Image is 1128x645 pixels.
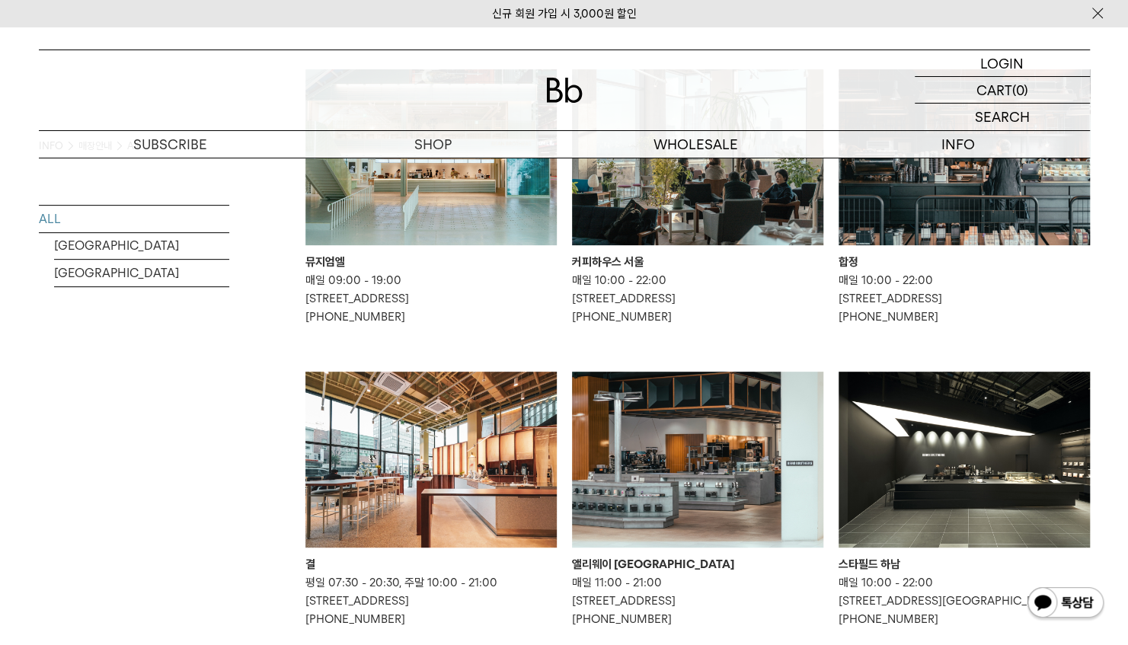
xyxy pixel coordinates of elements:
div: 스타필드 하남 [839,555,1090,573]
div: 합정 [839,253,1090,271]
a: SUBSCRIBE [39,131,302,158]
a: LOGIN [915,50,1090,77]
img: 로고 [546,78,583,103]
a: CART (0) [915,77,1090,104]
p: 매일 09:00 - 19:00 [STREET_ADDRESS] [PHONE_NUMBER] [305,271,557,326]
p: 매일 10:00 - 22:00 [STREET_ADDRESS][GEOGRAPHIC_DATA] [PHONE_NUMBER] [839,573,1090,628]
p: INFO [827,131,1090,158]
div: 커피하우스 서울 [572,253,823,271]
p: LOGIN [980,50,1024,76]
a: 스타필드 하남 스타필드 하남 매일 10:00 - 22:00[STREET_ADDRESS][GEOGRAPHIC_DATA][PHONE_NUMBER] [839,372,1090,628]
p: SEARCH [975,104,1030,130]
img: 앨리웨이 인천 [572,372,823,548]
p: 평일 07:30 - 20:30, 주말 10:00 - 21:00 [STREET_ADDRESS] [PHONE_NUMBER] [305,573,557,628]
div: 앨리웨이 [GEOGRAPHIC_DATA] [572,555,823,573]
img: 스타필드 하남 [839,372,1090,548]
a: 결 결 평일 07:30 - 20:30, 주말 10:00 - 21:00[STREET_ADDRESS][PHONE_NUMBER] [305,372,557,628]
a: 신규 회원 가입 시 3,000원 할인 [492,7,637,21]
img: 카카오톡 채널 1:1 채팅 버튼 [1026,586,1105,622]
div: 결 [305,555,557,573]
p: (0) [1012,77,1028,103]
a: 합정 합정 매일 10:00 - 22:00[STREET_ADDRESS][PHONE_NUMBER] [839,69,1090,326]
p: 매일 10:00 - 22:00 [STREET_ADDRESS] [PHONE_NUMBER] [572,271,823,326]
a: 뮤지엄엘 뮤지엄엘 매일 09:00 - 19:00[STREET_ADDRESS][PHONE_NUMBER] [305,69,557,326]
a: SHOP [302,131,564,158]
a: 앨리웨이 인천 앨리웨이 [GEOGRAPHIC_DATA] 매일 11:00 - 21:00[STREET_ADDRESS][PHONE_NUMBER] [572,372,823,628]
p: 매일 11:00 - 21:00 [STREET_ADDRESS] [PHONE_NUMBER] [572,573,823,628]
div: 뮤지엄엘 [305,253,557,271]
a: [GEOGRAPHIC_DATA] [54,232,229,259]
a: [GEOGRAPHIC_DATA] [54,260,229,286]
p: 매일 10:00 - 22:00 [STREET_ADDRESS] [PHONE_NUMBER] [839,271,1090,326]
img: 결 [305,372,557,548]
a: 커피하우스 서울 커피하우스 서울 매일 10:00 - 22:00[STREET_ADDRESS][PHONE_NUMBER] [572,69,823,326]
p: CART [976,77,1012,103]
p: WHOLESALE [564,131,827,158]
a: ALL [39,206,229,232]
